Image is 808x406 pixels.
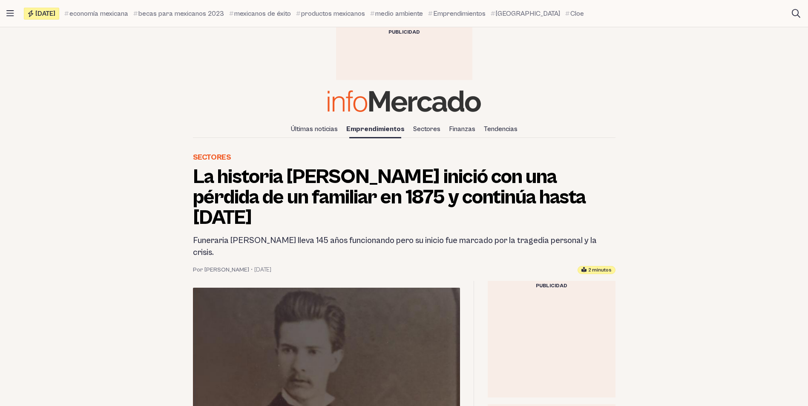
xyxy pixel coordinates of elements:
a: economía mexicana [64,9,128,19]
a: Emprendimientos [428,9,486,19]
span: medio ambiente [375,9,423,19]
a: Últimas noticias [288,122,341,136]
span: Emprendimientos [433,9,486,19]
span: [DATE] [35,10,55,17]
span: mexicanos de éxito [234,9,291,19]
a: becas para mexicanos 2023 [133,9,224,19]
h2: Funeraria [PERSON_NAME] lleva 145 años funcionando pero su inicio fue marcado por la tragedia per... [193,235,615,259]
span: Cloe [570,9,584,19]
a: Cloe [565,9,584,19]
a: Sectores [193,152,231,163]
span: • [251,266,253,274]
a: Por [PERSON_NAME] [193,266,249,274]
span: productos mexicanos [301,9,365,19]
div: Publicidad [336,27,472,37]
h1: La historia [PERSON_NAME] inició con una pérdida de un familiar en 1875 y continúa hasta [DATE] [193,167,615,228]
img: Infomercado México logo [328,90,481,112]
a: medio ambiente [370,9,423,19]
a: Tendencias [480,122,521,136]
span: economía mexicana [69,9,128,19]
a: productos mexicanos [296,9,365,19]
a: Sectores [410,122,444,136]
a: mexicanos de éxito [229,9,291,19]
span: becas para mexicanos 2023 [138,9,224,19]
div: Publicidad [488,281,615,291]
a: [GEOGRAPHIC_DATA] [491,9,560,19]
a: Emprendimientos [343,122,408,136]
span: [GEOGRAPHIC_DATA] [496,9,560,19]
a: Finanzas [446,122,479,136]
div: Tiempo estimado de lectura: 2 minutos [578,266,615,274]
time: 25 diciembre, 2022 17:00 [254,266,271,274]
